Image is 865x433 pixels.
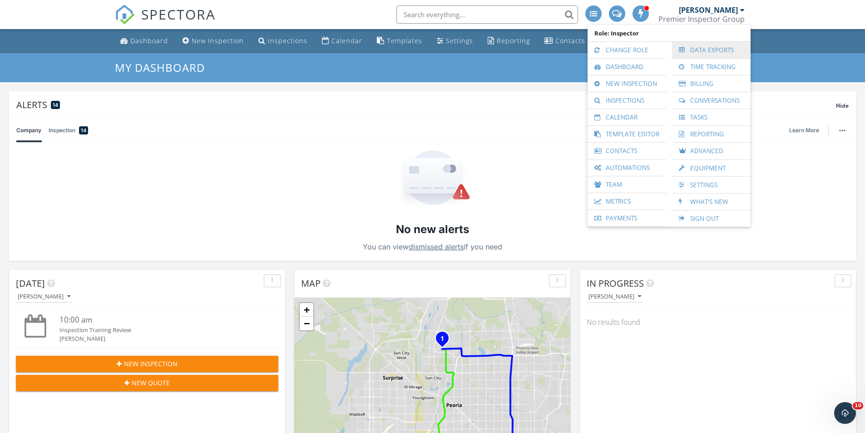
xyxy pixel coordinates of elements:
img: Empty State [395,150,470,207]
input: Search everything... [396,5,578,24]
span: New Quote [132,378,170,388]
a: Change Role [592,42,662,58]
div: Dashboard [130,36,168,45]
div: [PERSON_NAME] [59,334,257,343]
a: Equipment [677,160,746,176]
a: Contacts [592,143,662,159]
a: Time Tracking [677,59,746,75]
button: [PERSON_NAME] [16,291,72,303]
a: Contacts [541,33,589,50]
a: Inspections [255,33,311,50]
a: Templates [373,33,426,50]
div: Templates [387,36,422,45]
a: Billing [677,75,746,92]
a: Zoom in [300,303,313,317]
span: 14 [53,102,58,108]
a: Automations [592,159,662,176]
div: Settings [446,36,473,45]
img: ellipsis-632cfdd7c38ec3a7d453.svg [839,129,845,131]
a: Sign Out [677,210,746,227]
div: Reporting [497,36,530,45]
a: Payments [592,210,662,226]
a: Inspection [49,119,88,142]
i: 1 [440,336,444,342]
a: Inspections [592,92,662,109]
button: New Quote [16,375,278,391]
span: Map [301,277,321,289]
a: Learn More [789,126,825,135]
span: Role: Inspector [592,25,746,41]
a: Reporting [484,33,534,50]
a: Advanced [677,143,746,159]
div: Alerts [16,99,836,111]
span: SPECTORA [141,5,216,24]
a: Dashboard [592,59,662,75]
a: What's New [677,194,746,210]
a: My Dashboard [115,60,213,75]
button: New Inspection [16,356,278,372]
a: New Inspection [179,33,247,50]
div: [PERSON_NAME] [588,294,641,300]
a: dismissed alerts [409,242,464,251]
div: Calendar [331,36,362,45]
a: Template Editor [592,126,662,142]
div: No results found [580,310,856,334]
a: Conversations [677,92,746,109]
div: Contacts [555,36,585,45]
a: Calendar [592,109,662,125]
div: 9426 W Melinda Ln, Peoria, AZ 85382 [442,338,448,343]
span: In Progress [587,277,644,289]
span: New Inspection [124,359,178,368]
div: [PERSON_NAME] [679,5,738,15]
div: Premier Inspector Group [658,15,745,24]
button: [PERSON_NAME] [587,291,643,303]
iframe: Intercom live chat [834,402,856,424]
a: Settings [433,33,477,50]
div: Inspections [268,36,307,45]
span: Hide [836,102,849,109]
a: Dashboard [117,33,172,50]
span: 14 [81,126,86,135]
a: New Inspection [592,75,662,92]
p: You can view if you need [363,240,502,253]
a: Settings [677,177,746,193]
a: Metrics [592,193,662,209]
a: Tasks [677,109,746,125]
span: [DATE] [16,277,45,289]
div: New Inspection [192,36,244,45]
div: 10:00 am [59,314,257,326]
a: SPECTORA [115,12,216,31]
img: The Best Home Inspection Software - Spectora [115,5,135,25]
a: Company [16,119,41,142]
div: Inspection Training Review [59,326,257,334]
div: [PERSON_NAME] [18,294,70,300]
h2: No new alerts [396,222,469,237]
a: Zoom out [300,317,313,330]
a: Reporting [677,126,746,142]
a: Team [592,176,662,193]
a: Data Exports [677,42,746,58]
span: 10 [853,402,863,409]
a: Calendar [318,33,366,50]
